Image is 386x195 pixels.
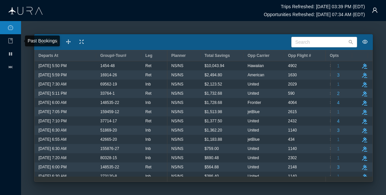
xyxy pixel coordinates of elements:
[38,71,67,79] span: [DATE] 5:59 PM
[171,126,183,134] span: NS/NS
[248,108,260,116] span: jetBlue
[145,117,152,125] span: Ret
[145,135,151,144] span: Inb
[8,64,13,70] i: icon: fast-forward
[205,53,230,58] span: Total Savings
[145,126,151,134] span: Inb
[145,61,152,70] span: Ret
[145,163,152,171] span: Ret
[205,108,222,116] span: $1,513.98
[100,108,119,116] span: 159459-12
[330,163,344,171] span: $193.48
[205,71,222,79] span: $2,494.80
[337,98,340,107] span: 4
[171,89,183,98] span: NS/NS
[100,89,115,98] span: 33764-1
[248,98,261,107] span: Frontier
[145,172,151,181] span: Inb
[100,53,126,58] span: Group#-Tour#
[205,117,222,125] span: $1,377.50
[334,61,342,70] button: 1
[205,61,224,70] span: $10,043.94
[337,144,340,153] span: 1
[171,53,186,58] span: Planner
[171,108,183,116] span: NS/NS
[248,89,259,98] span: United
[288,126,297,134] span: 1140
[145,71,152,79] span: Ret
[38,144,66,153] span: [DATE] 6:30 AM
[205,135,222,144] span: $1,183.88
[205,144,219,153] span: $759.00
[330,71,344,79] span: $219.47
[288,98,297,107] span: 4064
[38,53,58,58] span: Departs At
[288,172,297,181] span: 1140
[205,80,222,88] span: $2,123.52
[330,117,344,125] span: $236.48
[288,89,295,98] span: 590
[264,12,365,17] h6: Opportunities Refreshed: [DATE] 07:34 AM (EDT)
[334,172,342,181] button: 1
[38,108,67,116] span: [DATE] 7:05 PM
[171,71,183,79] span: NS/NS
[100,117,117,125] span: 37714-17
[145,108,152,116] span: Ret
[100,135,117,144] span: 42665-20
[145,98,151,107] span: Inb
[337,71,340,79] span: 3
[171,154,183,162] span: NS/NS
[100,154,117,162] span: 80328-15
[100,71,117,79] span: 16914-26
[334,135,342,144] button: 1
[38,126,66,134] span: [DATE] 6:30 AM
[248,80,259,88] span: United
[337,108,340,116] span: 1
[334,117,342,125] button: 4
[205,172,219,181] span: $386.40
[330,61,344,70] span: $149.30
[337,89,340,98] span: 2
[145,89,152,98] span: Ret
[205,89,222,98] span: $1,732.68
[288,108,297,116] span: 2615
[337,126,340,134] span: 3
[288,117,297,125] span: 2432
[38,89,67,98] span: [DATE] 5:11 PM
[337,172,340,181] span: 1
[334,108,342,116] button: 1
[38,172,66,181] span: [DATE] 6:30 AM
[330,135,344,144] span: $153.48
[330,144,344,153] span: $328.48
[248,126,259,134] span: United
[8,38,13,43] i: icon: book
[171,135,183,144] span: NS/NS
[38,117,67,125] span: [DATE] 7:10 PM
[288,163,297,171] span: 2148
[368,4,381,17] button: icon: user
[337,80,340,88] span: 1
[288,71,297,79] span: 1630
[334,163,342,171] button: 3
[248,154,259,162] span: United
[288,144,297,153] span: 1140
[205,126,222,134] span: $1,362.20
[248,163,259,171] span: United
[337,61,340,70] span: 1
[171,98,183,107] span: NS/NS
[288,53,311,58] span: Opp Flight #
[100,144,119,153] span: 155876-27
[38,80,66,88] span: [DATE] 7:30 AM
[349,40,353,44] i: icon: search
[288,61,297,70] span: 4902
[360,37,370,47] button: icon: eye
[248,61,264,70] span: Hawaiian
[334,126,342,134] button: 3
[38,163,67,171] span: [DATE] 6:00 PM
[171,172,183,181] span: NS/NS
[205,98,222,107] span: $1,728.68
[76,37,87,47] button: icon: fullscreen
[337,117,340,125] span: 4
[337,154,340,162] span: 1
[50,37,60,47] button: icon: column-width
